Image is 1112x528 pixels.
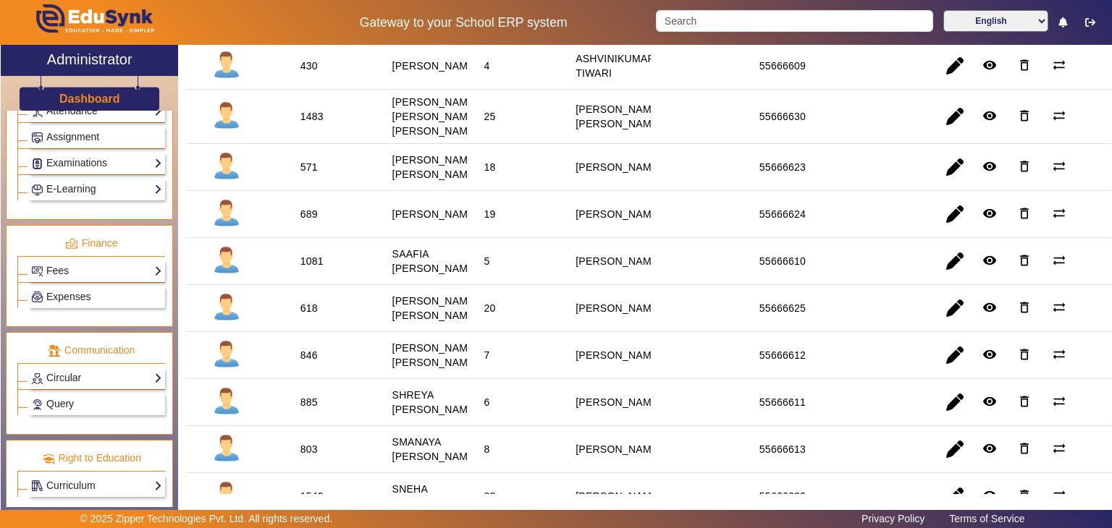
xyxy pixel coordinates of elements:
[982,347,997,362] mat-icon: remove_red_eye
[1052,347,1066,362] mat-icon: sync_alt
[1052,159,1066,174] mat-icon: sync_alt
[392,60,478,72] staff-with-status: [PERSON_NAME]
[32,399,43,410] img: Support-tickets.png
[42,452,55,465] img: rte.png
[576,348,661,362] div: [PERSON_NAME]
[576,301,661,315] div: [PERSON_NAME]
[300,254,324,268] div: 1081
[1017,108,1032,123] mat-icon: delete_outline
[392,208,478,220] staff-with-status: [PERSON_NAME]
[1017,253,1032,268] mat-icon: delete_outline
[208,196,245,232] img: profile.png
[982,300,997,315] mat-icon: remove_red_eye
[759,442,806,456] div: 55666613
[300,109,324,124] div: 1483
[31,396,162,412] a: Query
[484,59,489,73] div: 4
[32,291,43,302] img: Payroll.png
[1052,488,1066,503] mat-icon: sync_alt
[576,254,661,268] div: [PERSON_NAME]
[982,206,997,221] mat-icon: remove_red_eye
[1017,441,1032,456] mat-icon: delete_outline
[392,342,478,368] staff-with-status: [PERSON_NAME] [PERSON_NAME]
[759,160,806,174] div: 55666623
[208,149,245,185] img: profile.png
[576,102,661,131] div: [PERSON_NAME] [PERSON_NAME]
[484,254,489,268] div: 5
[1052,206,1066,221] mat-icon: sync_alt
[80,511,333,527] p: © 2025 Zipper Technologies Pvt. Ltd. All rights reserved.
[759,348,806,362] div: 55666612
[484,489,495,503] div: 28
[576,51,655,80] div: ASHVINIKUMAR TIWARI
[392,436,478,462] staff-with-status: SMANAYA [PERSON_NAME]
[59,92,120,106] h3: Dashboard
[576,395,661,409] div: [PERSON_NAME]
[300,59,318,73] div: 430
[17,343,165,358] p: Communication
[759,207,806,221] div: 55666624
[484,395,489,409] div: 6
[208,48,245,84] img: profile.png
[1052,394,1066,409] mat-icon: sync_alt
[576,489,661,503] div: [PERSON_NAME]
[65,237,78,250] img: finance.png
[300,489,324,503] div: 1542
[1052,253,1066,268] mat-icon: sync_alt
[1017,347,1032,362] mat-icon: delete_outline
[576,207,661,221] div: [PERSON_NAME]
[982,108,997,123] mat-icon: remove_red_eye
[759,395,806,409] div: 55666611
[300,160,318,174] div: 571
[656,10,932,32] input: Search
[46,291,90,302] span: Expenses
[1052,58,1066,72] mat-icon: sync_alt
[392,295,478,321] staff-with-status: [PERSON_NAME] [PERSON_NAME]
[576,442,661,456] div: [PERSON_NAME]
[759,489,806,503] div: 55666633
[982,58,997,72] mat-icon: remove_red_eye
[576,160,661,174] div: [PERSON_NAME]
[1017,394,1032,409] mat-icon: delete_outline
[208,290,245,326] img: profile.png
[982,488,997,503] mat-icon: remove_red_eye
[17,451,165,466] p: Right to Education
[48,344,61,357] img: communication.png
[982,394,997,409] mat-icon: remove_red_eye
[208,337,245,373] img: profile.png
[1017,488,1032,503] mat-icon: delete_outline
[1052,441,1066,456] mat-icon: sync_alt
[300,301,318,315] div: 618
[17,236,165,251] p: Finance
[300,442,318,456] div: 803
[484,348,489,362] div: 7
[759,59,806,73] div: 55666609
[208,243,245,279] img: profile.png
[1052,300,1066,315] mat-icon: sync_alt
[759,301,806,315] div: 55666625
[982,253,997,268] mat-icon: remove_red_eye
[392,96,478,137] staff-with-status: [PERSON_NAME] [PERSON_NAME] [PERSON_NAME]
[300,207,318,221] div: 689
[46,398,74,409] span: Query
[46,131,99,142] span: Assignment
[484,301,495,315] div: 20
[942,509,1032,528] a: Terms of Service
[854,509,932,528] a: Privacy Policy
[59,91,121,106] a: Dashboard
[1017,300,1032,315] mat-icon: delete_outline
[392,248,478,274] staff-with-status: SAAFIA [PERSON_NAME]
[1,45,178,76] a: Administrator
[982,159,997,174] mat-icon: remove_red_eye
[484,109,495,124] div: 25
[47,51,132,68] h2: Administrator
[982,441,997,456] mat-icon: remove_red_eye
[31,289,162,305] a: Expenses
[759,109,806,124] div: 55666630
[392,389,478,415] staff-with-status: SHREYA [PERSON_NAME]
[484,207,495,221] div: 19
[208,384,245,420] img: profile.png
[32,132,43,143] img: Assignments.png
[208,431,245,467] img: profile.png
[1017,159,1032,174] mat-icon: delete_outline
